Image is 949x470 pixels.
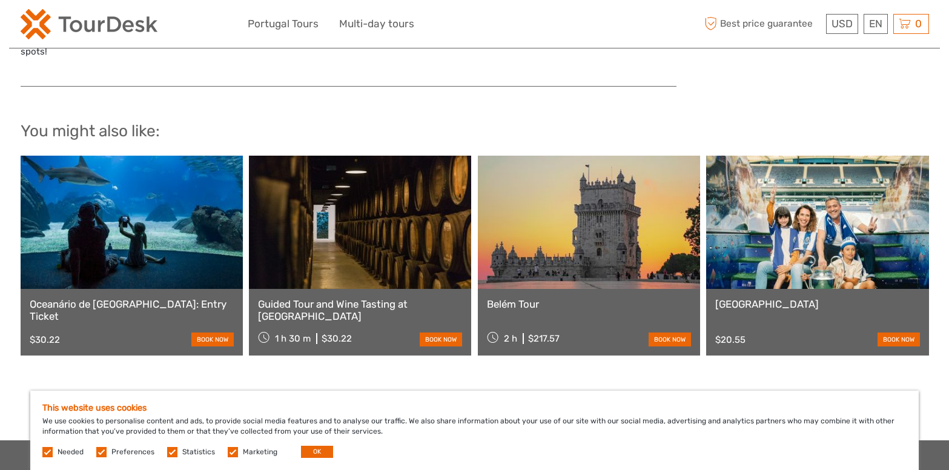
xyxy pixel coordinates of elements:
span: Best price guarantee [702,14,823,34]
label: Needed [58,447,84,457]
p: We're away right now. Please check back later! [17,21,137,31]
div: $217.57 [528,333,560,344]
button: Open LiveChat chat widget [139,19,154,33]
button: OK [301,446,333,458]
h5: This website uses cookies [42,403,907,413]
a: book now [191,333,234,346]
a: Portugal Tours [248,15,319,33]
a: Multi-day tours [339,15,414,33]
div: We use cookies to personalise content and ads, to provide social media features and to analyse ou... [30,391,919,470]
a: Belém Tour [487,298,691,310]
div: $20.55 [715,334,746,345]
label: Marketing [243,447,277,457]
span: 1 h 30 m [275,333,311,344]
span: 2 h [504,333,517,344]
a: Guided Tour and Wine Tasting at [GEOGRAPHIC_DATA] [258,298,462,323]
div: EN [864,14,888,34]
label: Preferences [111,447,154,457]
div: $30.22 [322,333,352,344]
img: 2254-3441b4b5-4e5f-4d00-b396-31f1d84a6ebf_logo_small.png [21,9,157,39]
a: book now [649,333,691,346]
a: [GEOGRAPHIC_DATA] [715,298,919,310]
span: USD [832,18,853,30]
a: Oceanário de [GEOGRAPHIC_DATA]: Entry Ticket [30,298,234,323]
span: 0 [913,18,924,30]
a: book now [878,333,920,346]
a: book now [420,333,462,346]
h2: You might also like: [21,122,929,141]
div: $30.22 [30,334,60,345]
label: Statistics [182,447,215,457]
